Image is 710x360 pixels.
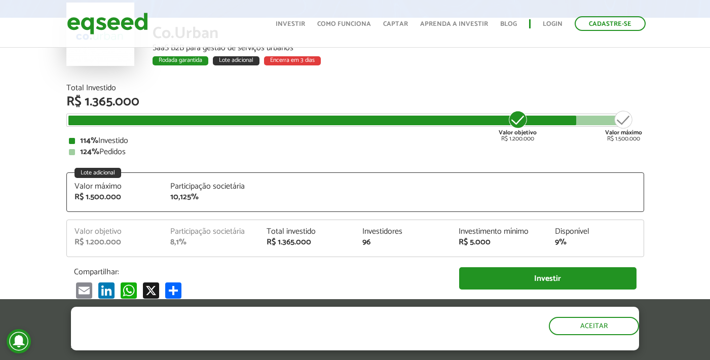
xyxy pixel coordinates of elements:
[170,183,251,191] div: Participação societária
[163,282,183,299] a: Partager
[317,21,371,27] a: Como funciona
[74,168,121,178] div: Lote adicional
[549,317,639,335] button: Aceitar
[67,10,148,37] img: EqSeed
[74,193,156,201] div: R$ 1.500.000
[170,193,251,201] div: 10,125%
[555,228,636,236] div: Disponível
[459,228,540,236] div: Investimento mínimo
[141,282,161,299] a: X
[499,128,537,137] strong: Valor objetivo
[459,267,637,290] a: Investir
[71,341,412,350] p: Ao clicar em "aceitar", você aceita nossa .
[213,56,259,65] div: Lote adicional
[153,44,644,52] div: SaaS B2B para gestão de serviços urbanos
[605,128,642,137] strong: Valor máximo
[71,307,412,338] h5: O site da EqSeed utiliza cookies para melhorar sua navegação.
[66,84,644,92] div: Total Investido
[205,342,322,350] a: política de privacidade e de cookies
[267,238,348,246] div: R$ 1.365.000
[153,56,208,65] div: Rodada garantida
[170,228,251,236] div: Participação societária
[383,21,408,27] a: Captar
[276,21,305,27] a: Investir
[362,228,443,236] div: Investidores
[74,183,156,191] div: Valor máximo
[170,238,251,246] div: 8,1%
[420,21,488,27] a: Aprenda a investir
[74,282,94,299] a: Email
[264,56,321,65] div: Encerra em 3 dias
[80,134,98,148] strong: 114%
[69,137,642,145] div: Investido
[66,95,644,109] div: R$ 1.365.000
[362,238,443,246] div: 96
[555,238,636,246] div: 9%
[96,282,117,299] a: LinkedIn
[543,21,563,27] a: Login
[74,238,156,246] div: R$ 1.200.000
[605,110,642,142] div: R$ 1.500.000
[74,267,444,277] p: Compartilhar:
[499,110,537,142] div: R$ 1.200.000
[69,148,642,156] div: Pedidos
[459,238,540,246] div: R$ 5.000
[459,295,637,315] a: Falar com a EqSeed
[74,228,156,236] div: Valor objetivo
[500,21,517,27] a: Blog
[575,16,646,31] a: Cadastre-se
[80,145,99,159] strong: 124%
[119,282,139,299] a: WhatsApp
[267,228,348,236] div: Total investido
